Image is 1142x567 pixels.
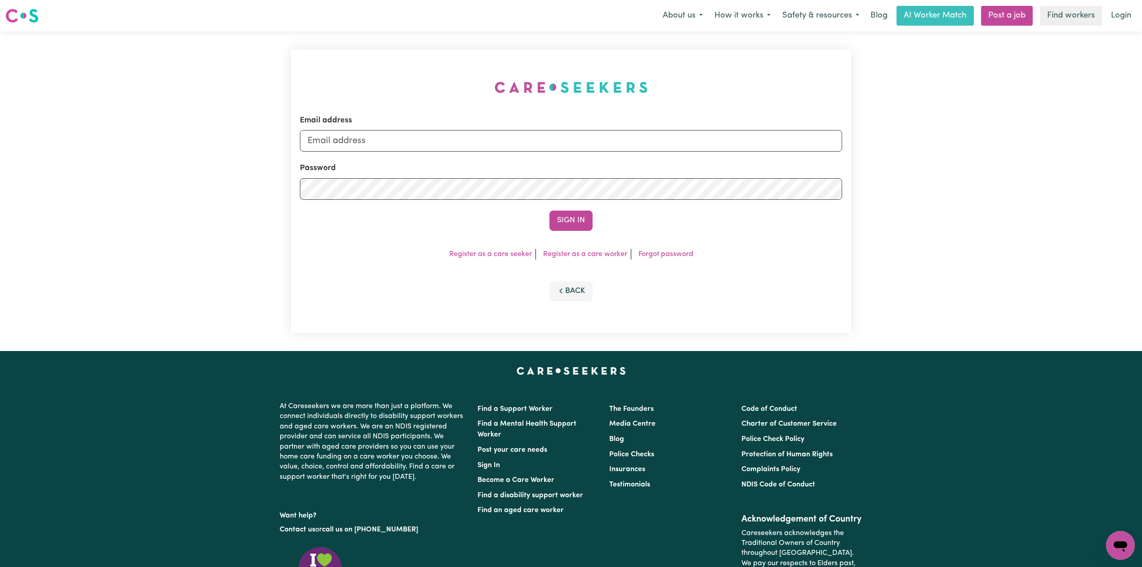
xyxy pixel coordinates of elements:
a: Media Centre [609,420,656,427]
a: The Founders [609,405,654,413]
button: Safety & resources [776,6,865,25]
button: How it works [709,6,776,25]
img: Careseekers logo [5,8,39,24]
h2: Acknowledgement of Country [741,514,862,525]
a: AI Worker Match [897,6,974,26]
a: call us on [PHONE_NUMBER] [322,526,418,533]
a: NDIS Code of Conduct [741,481,815,488]
p: Want help? [280,507,467,521]
button: About us [657,6,709,25]
a: Police Check Policy [741,436,804,443]
a: Insurances [609,466,645,473]
a: Charter of Customer Service [741,420,837,427]
a: Police Checks [609,451,654,458]
a: Post your care needs [477,446,547,454]
a: Code of Conduct [741,405,797,413]
a: Blog [609,436,624,443]
a: Sign In [477,462,500,469]
a: Find a Mental Health Support Worker [477,420,576,438]
a: Login [1106,6,1137,26]
a: Find a Support Worker [477,405,553,413]
button: Sign In [549,211,593,230]
a: Become a Care Worker [477,477,554,484]
a: Post a job [981,6,1033,26]
label: Password [300,162,336,174]
a: Register as a care worker [543,251,627,258]
p: or [280,521,467,538]
input: Email address [300,130,842,152]
label: Email address [300,115,352,126]
a: Blog [865,6,893,26]
a: Find workers [1040,6,1102,26]
a: Find a disability support worker [477,492,583,499]
a: Careseekers home page [517,367,626,374]
a: Protection of Human Rights [741,451,833,458]
button: Back [549,281,593,301]
a: Forgot password [638,251,693,258]
p: At Careseekers we are more than just a platform. We connect individuals directly to disability su... [280,398,467,486]
a: Find an aged care worker [477,507,564,514]
a: Register as a care seeker [449,251,532,258]
iframe: Button to launch messaging window [1106,531,1135,560]
a: Complaints Policy [741,466,800,473]
a: Contact us [280,526,315,533]
a: Testimonials [609,481,650,488]
a: Careseekers logo [5,5,39,26]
